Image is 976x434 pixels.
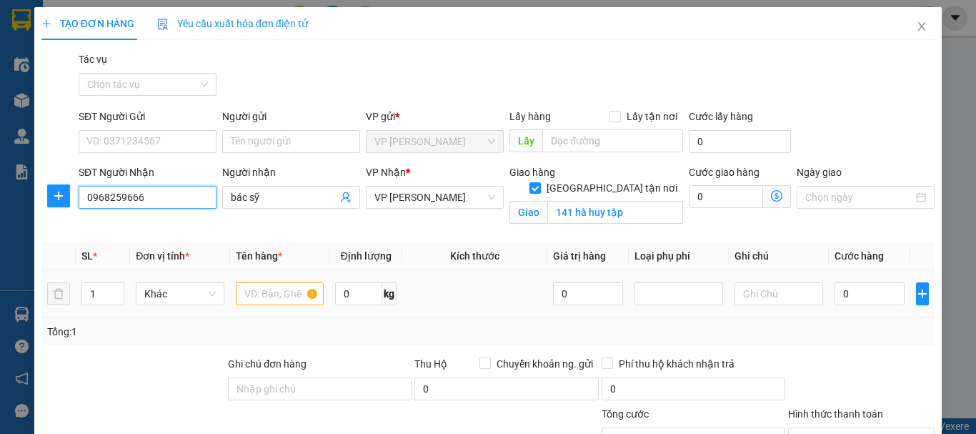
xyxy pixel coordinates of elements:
span: Lấy [509,129,542,152]
input: Giao tận nơi [547,201,683,224]
img: icon [157,19,169,30]
span: Định lượng [341,250,392,262]
div: SĐT Người Gửi [79,109,216,124]
label: Cước giao hàng [689,167,760,178]
button: delete [47,282,70,305]
span: Tổng cước [602,408,649,420]
button: plus [47,184,70,207]
input: Ghi chú đơn hàng [228,378,412,400]
span: Giá trị hàng [553,250,606,262]
span: Kích thước [450,250,499,262]
input: Cước lấy hàng [689,130,791,153]
input: Ghi Chú [735,282,823,305]
span: user-add [340,192,352,203]
input: Cước giao hàng [689,185,763,208]
span: Cước hàng [835,250,884,262]
span: Đơn vị tính [136,250,189,262]
label: Tác vụ [79,54,107,65]
label: Hình thức thanh toán [788,408,883,420]
span: VP Nhận [366,167,406,178]
div: SĐT Người Nhận [79,164,216,180]
div: Người gửi [222,109,360,124]
span: dollar-circle [771,190,782,202]
span: TẠO ĐƠN HÀNG [41,18,134,29]
span: Chuyển khoản ng. gửi [491,356,599,372]
input: VD: Bàn, Ghế [236,282,324,305]
th: Loại phụ phí [629,242,729,270]
span: SL [81,250,93,262]
span: Giao [509,201,547,224]
span: VP Ngọc Hồi [374,131,495,152]
label: Ghi chú đơn hàng [228,358,307,370]
span: Giao hàng [509,167,555,178]
div: Tổng: 1 [47,324,378,340]
span: plus [48,190,69,202]
span: Khác [144,283,216,305]
div: Người nhận [222,164,360,180]
input: Ngày giao [805,189,913,205]
span: close [916,21,927,32]
label: Ngày giao [797,167,842,178]
th: Ghi chú [729,242,829,270]
label: Cước lấy hàng [689,111,753,122]
span: Phí thu hộ khách nhận trả [613,356,740,372]
input: Dọc đường [542,129,683,152]
span: [GEOGRAPHIC_DATA] tận nơi [541,180,683,196]
button: Close [902,7,942,47]
span: Lấy tận nơi [621,109,683,124]
span: VP Hà Tĩnh [374,187,495,208]
span: kg [382,282,397,305]
div: VP gửi [366,109,504,124]
input: 0 [553,282,623,305]
span: Thu Hộ [414,358,447,370]
span: Yêu cầu xuất hóa đơn điện tử [157,18,308,29]
span: Tên hàng [236,250,282,262]
button: plus [916,282,929,305]
span: Lấy hàng [509,111,551,122]
span: plus [917,288,928,300]
span: plus [41,19,51,29]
